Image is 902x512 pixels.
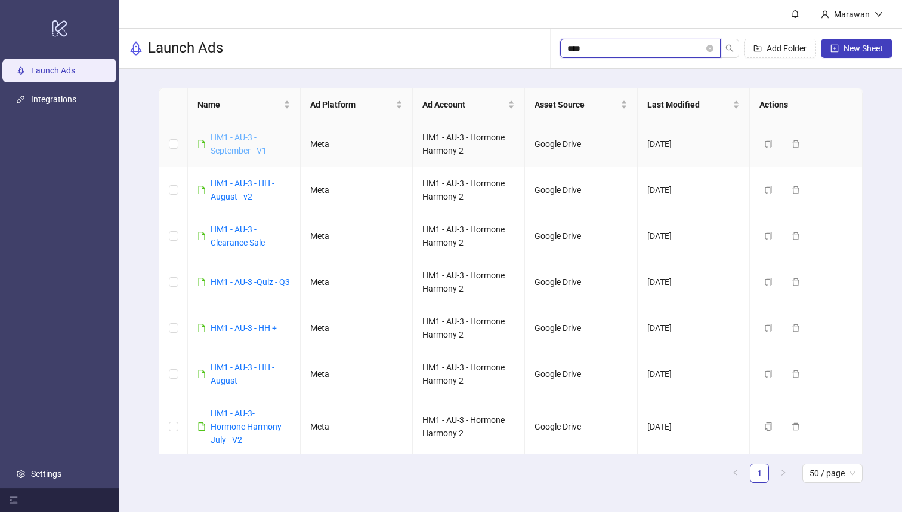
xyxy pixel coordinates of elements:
[211,133,267,155] a: HM1 - AU-3 - September - V1
[780,469,787,476] span: right
[647,98,730,111] span: Last Modified
[413,397,525,456] td: HM1 - AU-3 - Hormone Harmony 2
[525,397,637,456] td: Google Drive
[750,464,768,482] a: 1
[197,324,206,332] span: file
[413,213,525,259] td: HM1 - AU-3 - Hormone Harmony 2
[792,422,800,431] span: delete
[301,351,413,397] td: Meta
[211,323,277,333] a: HM1 - AU-3 - HH +
[31,95,76,105] a: Integrations
[10,496,18,504] span: menu-fold
[764,324,773,332] span: copy
[750,88,862,121] th: Actions
[197,232,206,240] span: file
[197,278,206,286] span: file
[638,121,750,167] td: [DATE]
[413,351,525,397] td: HM1 - AU-3 - Hormone Harmony 2
[413,88,525,121] th: Ad Account
[211,363,274,385] a: HM1 - AU-3 - HH - August
[725,44,734,53] span: search
[792,370,800,378] span: delete
[197,140,206,148] span: file
[525,88,637,121] th: Asset Source
[792,140,800,148] span: delete
[148,39,223,58] h3: Launch Ads
[188,88,300,121] th: Name
[301,167,413,213] td: Meta
[767,44,807,53] span: Add Folder
[764,140,773,148] span: copy
[638,351,750,397] td: [DATE]
[844,44,883,53] span: New Sheet
[810,464,855,482] span: 50 / page
[764,422,773,431] span: copy
[525,213,637,259] td: Google Drive
[301,305,413,351] td: Meta
[875,10,883,19] span: down
[792,232,800,240] span: delete
[638,167,750,213] td: [DATE]
[525,121,637,167] td: Google Drive
[829,8,875,21] div: Marawan
[638,305,750,351] td: [DATE]
[774,464,793,483] li: Next Page
[753,44,762,53] span: folder-add
[764,370,773,378] span: copy
[525,305,637,351] td: Google Drive
[638,213,750,259] td: [DATE]
[301,397,413,456] td: Meta
[301,213,413,259] td: Meta
[638,88,750,121] th: Last Modified
[792,278,800,286] span: delete
[211,409,286,444] a: HM1 - AU-3- Hormone Harmony - July - V2
[413,259,525,305] td: HM1 - AU-3 - Hormone Harmony 2
[31,469,61,479] a: Settings
[706,45,713,52] button: close-circle
[301,88,413,121] th: Ad Platform
[638,259,750,305] td: [DATE]
[211,277,290,287] a: HM1 - AU-3 -Quiz - Q3
[525,351,637,397] td: Google Drive
[821,10,829,19] span: user
[830,44,839,53] span: plus-square
[750,464,769,483] li: 1
[764,186,773,194] span: copy
[744,39,816,58] button: Add Folder
[525,259,637,305] td: Google Drive
[525,167,637,213] td: Google Drive
[413,305,525,351] td: HM1 - AU-3 - Hormone Harmony 2
[422,98,505,111] span: Ad Account
[197,186,206,194] span: file
[792,186,800,194] span: delete
[197,422,206,431] span: file
[726,464,745,483] li: Previous Page
[821,39,892,58] button: New Sheet
[211,225,265,247] a: HM1 - AU-3 - Clearance Sale
[764,232,773,240] span: copy
[310,98,393,111] span: Ad Platform
[802,464,863,483] div: Page Size
[774,464,793,483] button: right
[413,121,525,167] td: HM1 - AU-3 - Hormone Harmony 2
[638,397,750,456] td: [DATE]
[129,41,143,56] span: rocket
[197,370,206,378] span: file
[764,278,773,286] span: copy
[301,121,413,167] td: Meta
[732,469,739,476] span: left
[31,66,75,76] a: Launch Ads
[791,10,799,18] span: bell
[413,167,525,213] td: HM1 - AU-3 - Hormone Harmony 2
[211,179,274,201] a: HM1 - AU-3 - HH - August - v2
[301,259,413,305] td: Meta
[726,464,745,483] button: left
[792,324,800,332] span: delete
[197,98,280,111] span: Name
[535,98,617,111] span: Asset Source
